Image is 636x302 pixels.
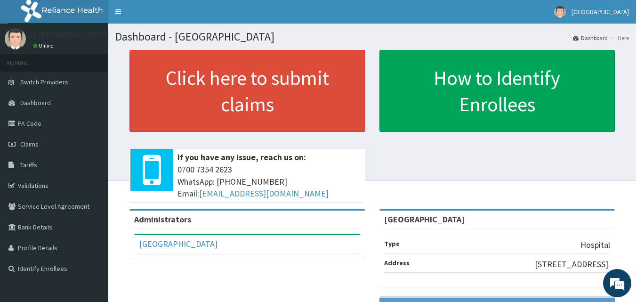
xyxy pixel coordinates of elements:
p: [GEOGRAPHIC_DATA] [33,31,111,39]
h1: Dashboard - [GEOGRAPHIC_DATA] [115,31,629,43]
span: [GEOGRAPHIC_DATA] [572,8,629,16]
b: Address [384,259,410,267]
img: User Image [5,28,26,49]
li: Here [609,34,629,42]
span: 0700 7354 2623 WhatsApp: [PHONE_NUMBER] Email: [177,163,361,200]
span: Switch Providers [20,78,68,86]
img: User Image [554,6,566,18]
span: Dashboard [20,98,51,107]
p: Hospital [580,239,610,251]
a: Online [33,42,56,49]
a: Dashboard [573,34,608,42]
b: Type [384,239,400,248]
span: Claims [20,140,39,148]
p: [STREET_ADDRESS]. [535,258,610,270]
a: [GEOGRAPHIC_DATA] [139,238,217,249]
b: If you have any issue, reach us on: [177,152,306,163]
span: Tariffs [20,161,37,169]
b: Administrators [134,214,191,225]
a: Click here to submit claims [129,50,365,132]
a: [EMAIL_ADDRESS][DOMAIN_NAME] [199,188,329,199]
a: How to Identify Enrollees [379,50,615,132]
strong: [GEOGRAPHIC_DATA] [384,214,465,225]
